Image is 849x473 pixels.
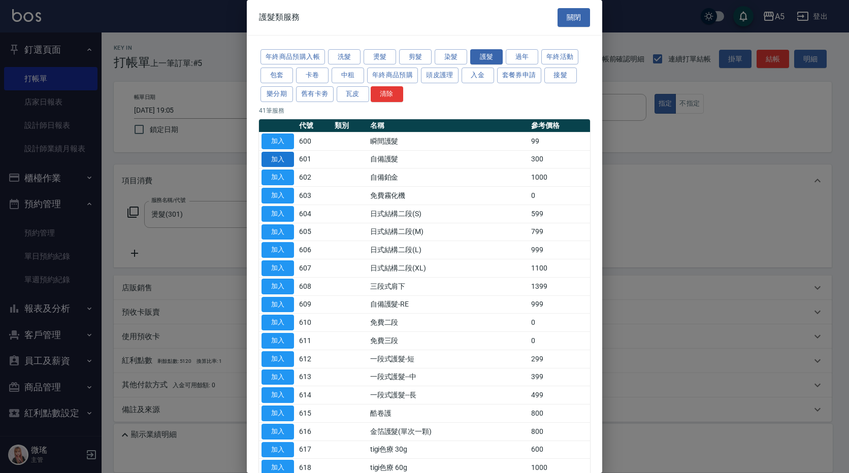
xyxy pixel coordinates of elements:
[529,259,590,278] td: 1100
[297,205,332,223] td: 604
[529,441,590,459] td: 600
[262,260,294,276] button: 加入
[399,49,432,65] button: 剪髮
[529,168,590,187] td: 1000
[297,150,332,168] td: 601
[297,259,332,278] td: 607
[332,119,368,132] th: 類別
[368,295,529,314] td: 自備護髮-RE
[368,119,529,132] th: 名稱
[368,205,529,223] td: 日式結構二段(S)
[529,422,590,441] td: 800
[296,67,329,83] button: 卡卷
[368,259,529,278] td: 日式結構二段(XL)
[529,223,590,241] td: 799
[529,314,590,332] td: 0
[262,188,294,204] button: 加入
[368,386,529,404] td: 一段式護髮--長
[368,404,529,423] td: 酷卷護
[262,369,294,385] button: 加入
[529,205,590,223] td: 599
[368,223,529,241] td: 日式結構二段(M)
[297,132,332,150] td: 600
[529,241,590,259] td: 999
[529,295,590,314] td: 999
[497,67,541,83] button: 套餐券申請
[328,49,361,65] button: 洗髮
[332,67,364,83] button: 中租
[297,332,332,350] td: 611
[421,67,459,83] button: 頭皮護理
[262,152,294,167] button: 加入
[262,133,294,149] button: 加入
[297,404,332,423] td: 615
[297,277,332,295] td: 608
[529,119,590,132] th: 參考價格
[259,12,300,22] span: 護髮類服務
[297,168,332,187] td: 602
[297,350,332,368] td: 612
[541,49,579,65] button: 年終活動
[337,86,369,102] button: 瓦皮
[297,241,332,259] td: 606
[262,333,294,349] button: 加入
[262,424,294,440] button: 加入
[364,49,396,65] button: 燙髮
[297,223,332,241] td: 605
[262,206,294,222] button: 加入
[462,67,494,83] button: 入金
[297,119,332,132] th: 代號
[262,351,294,367] button: 加入
[262,242,294,258] button: 加入
[529,350,590,368] td: 299
[529,187,590,205] td: 0
[368,368,529,386] td: 一段式護髮--中
[259,106,590,115] p: 41 筆服務
[371,86,403,102] button: 清除
[529,150,590,168] td: 300
[544,67,577,83] button: 接髮
[529,404,590,423] td: 800
[558,8,590,27] button: 關閉
[368,332,529,350] td: 免費三段
[262,279,294,294] button: 加入
[435,49,467,65] button: 染髮
[262,170,294,185] button: 加入
[260,49,325,65] button: 年終商品預購入帳
[297,368,332,386] td: 613
[368,277,529,295] td: 三段式肩下
[368,241,529,259] td: 日式結構二段(L)
[367,67,418,83] button: 年終商品預購
[262,315,294,330] button: 加入
[529,132,590,150] td: 99
[529,368,590,386] td: 399
[368,422,529,441] td: 金箔護髮(單次一顆)
[506,49,538,65] button: 過年
[260,67,293,83] button: 包套
[368,168,529,187] td: 自備鉑金
[262,406,294,421] button: 加入
[260,86,293,102] button: 樂分期
[297,314,332,332] td: 610
[262,442,294,458] button: 加入
[368,187,529,205] td: 免費霧化機
[297,295,332,314] td: 609
[297,441,332,459] td: 617
[368,132,529,150] td: 瞬間護髮
[529,277,590,295] td: 1399
[368,441,529,459] td: tigi色療 30g
[368,350,529,368] td: 一段式護髮-短
[368,314,529,332] td: 免費二段
[297,386,332,404] td: 614
[262,224,294,240] button: 加入
[529,332,590,350] td: 0
[470,49,503,65] button: 護髮
[297,422,332,441] td: 616
[262,297,294,313] button: 加入
[368,150,529,168] td: 自備護髮
[296,86,334,102] button: 舊有卡劵
[262,387,294,403] button: 加入
[297,187,332,205] td: 603
[529,386,590,404] td: 499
